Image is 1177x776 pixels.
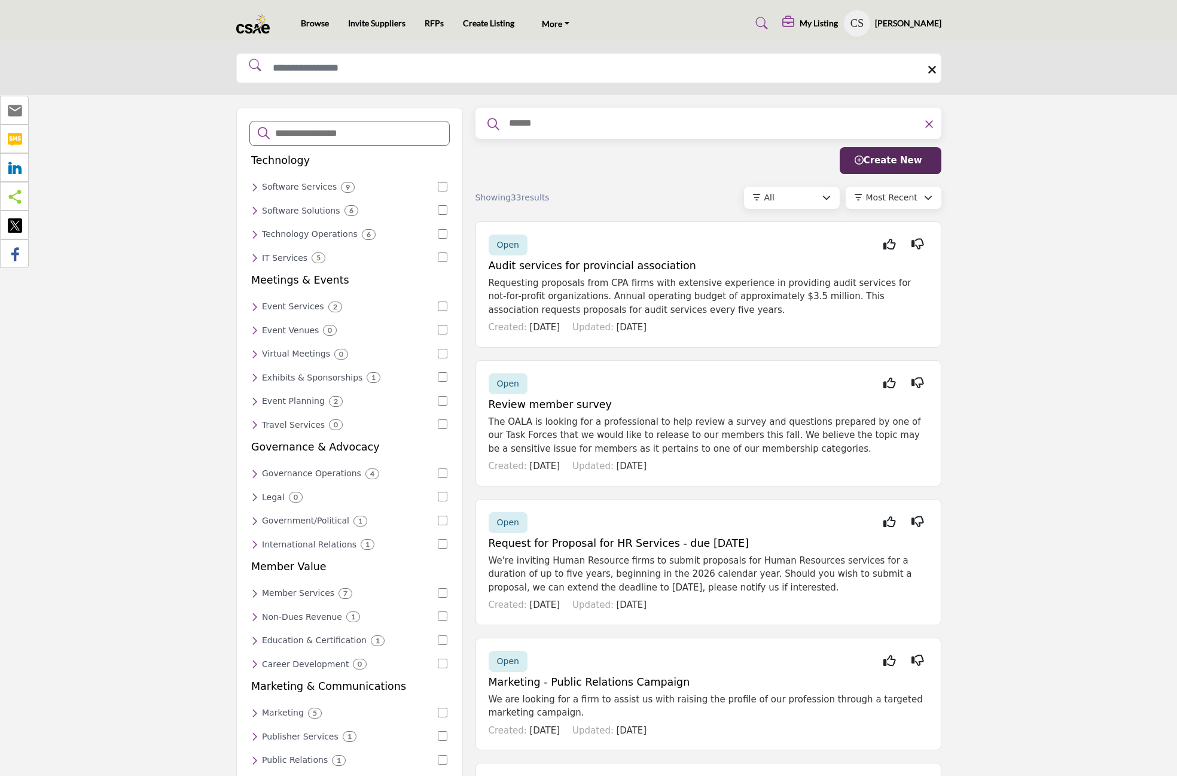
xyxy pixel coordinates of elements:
a: Browse [301,18,329,28]
h6: Software solutions and applications [262,206,340,216]
h6: Software development and support services [262,182,337,192]
input: Select Publisher Services [438,731,447,741]
b: 9 [346,183,350,191]
input: Select Software Services [438,182,447,191]
b: 0 [339,350,343,358]
h6: Exhibition and sponsorship services [262,373,362,383]
input: Select Legal [438,492,447,501]
b: 1 [351,613,355,621]
h6: Services for effective governance operations [262,468,361,479]
b: 1 [358,517,362,525]
b: 4 [370,470,374,478]
h6: Legal services and support [262,492,285,503]
a: More [533,15,578,32]
button: Show hide supplier dropdown [844,10,870,36]
input: Select Public Relations [438,755,447,765]
input: Select Member Services [438,588,447,598]
i: Not Interested [911,661,924,661]
span: [DATE] [529,725,560,736]
a: RFPs [425,18,444,28]
span: Most Recent [866,193,917,202]
b: 1 [347,732,352,741]
b: 5 [313,709,317,717]
input: Select Virtual Meetings [438,349,447,358]
div: 0 Results For Event Venues [323,325,337,336]
span: [DATE] [616,461,647,471]
div: 0 Results For Legal [289,492,303,503]
input: Select Marketing [438,708,447,717]
b: 5 [316,254,321,262]
div: Showing results [475,191,615,204]
i: Not Interested [911,522,924,522]
div: 5 Results For Marketing [308,708,322,719]
b: 6 [349,206,353,215]
span: Updated: [572,725,614,736]
input: Select Software Solutions [438,205,447,215]
h6: Marketing strategies and services [262,708,304,718]
p: We are looking for a firm to assist us with raising the profile of our profession through a targe... [489,693,928,720]
div: 2 Results For Event Services [328,302,342,312]
b: 1 [371,373,376,382]
div: 2 Results For Event Planning [329,396,343,407]
h6: IT services and support [262,253,307,263]
span: Updated: [572,600,614,610]
span: Created: [489,461,527,471]
img: site Logo [236,14,276,34]
h6: Services for publishers and publications [262,732,339,742]
span: [DATE] [529,322,560,333]
h5: Member Value [251,561,327,573]
h6: Services for professional career development [262,659,349,670]
div: 1 Results For Non-Dues Revenue [346,611,360,622]
input: Select Technology Operations [438,229,447,239]
div: 4 Results For Governance Operations [365,468,379,479]
h5: Review member survey [489,398,928,411]
div: 1 Results For Public Relations [332,755,346,766]
div: 0 Results For Travel Services [329,419,343,430]
p: We're inviting Human Resource firms to submit proposals for Human Resources services for a durati... [489,554,928,595]
div: My Listing [782,16,838,31]
span: Open [497,656,519,666]
h5: Audit services for provincial association [489,260,928,272]
h5: My Listing [800,18,838,29]
input: Search Solutions [236,53,941,84]
span: Create New [855,155,922,166]
div: 5 Results For IT Services [312,252,325,263]
span: Created: [489,322,527,333]
h5: Marketing - Public Relations Campaign [489,676,928,689]
div: 1 Results For International Relations [361,539,374,550]
input: Select International Relations [438,539,447,549]
input: Select Travel Services [438,419,447,429]
span: Updated: [572,322,614,333]
span: Created: [489,600,527,610]
span: Created: [489,725,527,736]
span: 33 [511,193,522,202]
input: Select Education & Certification [438,635,447,645]
b: 0 [294,493,298,501]
h6: Education and certification services [262,635,367,646]
b: 0 [358,660,362,668]
div: 0 Results For Virtual Meetings [334,349,348,360]
i: Interested [883,661,896,661]
b: 7 [343,589,347,598]
h6: Public relations services and support [262,755,328,765]
span: Updated: [572,461,614,471]
input: Select Event Venues [438,325,447,334]
input: Select Government/Political [438,516,447,525]
i: Not Interested [911,244,924,245]
h5: Technology [251,154,310,167]
h6: Travel planning and management services [262,420,325,430]
h6: Services related to government and political affairs [262,516,349,526]
h5: Governance & Advocacy [251,441,380,454]
div: 7 Results For Member Services [339,588,352,599]
input: Select IT Services [438,252,447,262]
div: 6 Results For Software Solutions [344,205,358,216]
a: Search [744,14,776,33]
h6: Professional event planning services [262,396,325,406]
span: [DATE] [616,725,647,736]
div: 1 Results For Exhibits & Sponsorships [367,372,380,383]
input: Select Event Services [438,302,447,311]
div: 1 Results For Education & Certification [371,635,385,646]
span: [DATE] [616,322,647,333]
b: 1 [365,540,370,549]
